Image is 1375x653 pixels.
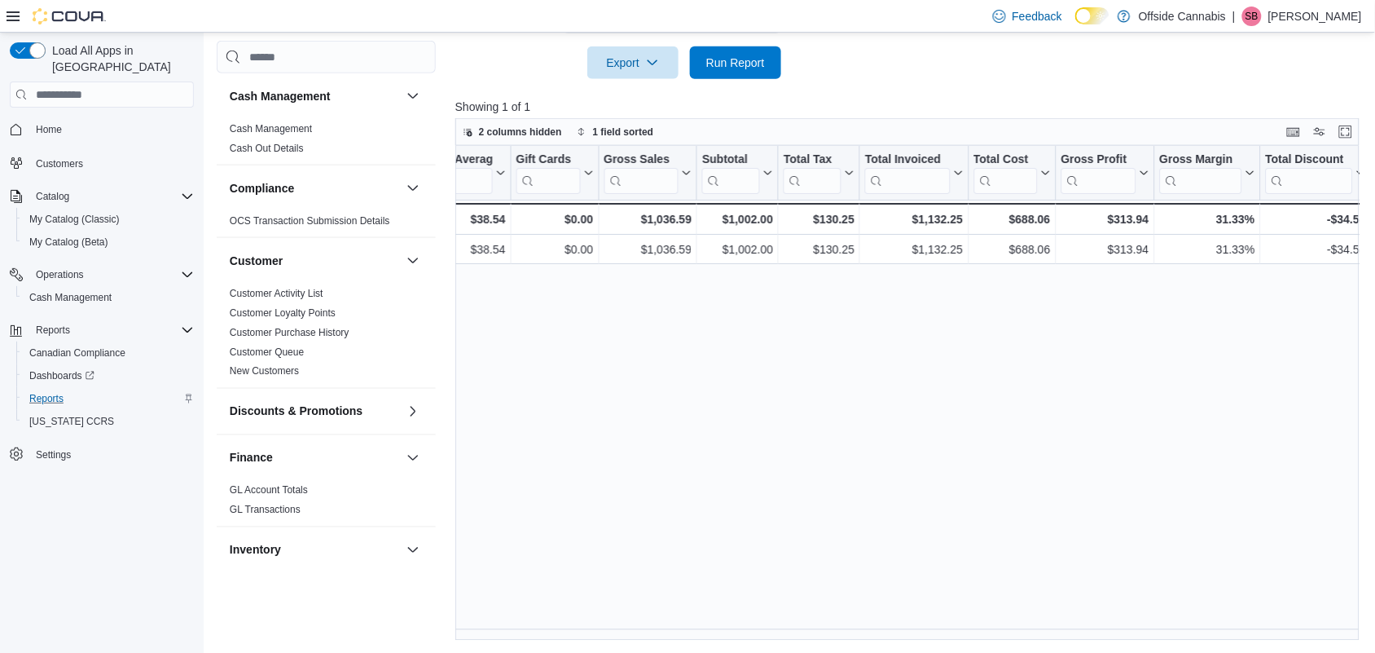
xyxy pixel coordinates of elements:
[456,122,569,142] button: 2 columns hidden
[230,346,304,359] span: Customer Queue
[36,448,71,461] span: Settings
[1245,7,1259,26] span: SB
[587,46,679,79] button: Export
[702,152,760,194] div: Subtotal
[230,214,390,227] span: OCS Transaction Submission Details
[230,450,400,466] button: Finance
[604,152,679,168] div: Gross Sales
[371,210,505,229] div: $38.54
[3,443,200,466] button: Settings
[593,126,654,139] span: 1 field sorted
[29,346,125,360] span: Canadian Compliance
[230,307,336,320] span: Customer Loyalty Points
[23,288,118,307] a: Cash Management
[604,240,692,259] div: $1,036.59
[784,152,854,194] button: Total Tax
[36,268,84,281] span: Operations
[702,152,773,194] button: Subtotal
[516,152,594,194] button: Gift Cards
[784,240,854,259] div: $130.25
[23,210,126,229] a: My Catalog (Classic)
[230,307,336,319] a: Customer Loyalty Points
[29,154,90,174] a: Customers
[570,122,661,142] button: 1 field sorted
[1061,152,1136,168] div: Gross Profit
[230,180,400,196] button: Compliance
[865,240,963,259] div: $1,132.25
[29,187,194,206] span: Catalog
[3,319,200,342] button: Reports
[865,152,950,194] div: Total Invoiced
[230,484,308,497] span: GL Account Totals
[23,232,194,252] span: My Catalog (Beta)
[230,123,312,135] a: Cash Management
[702,210,773,229] div: $1,002.00
[29,291,112,304] span: Cash Management
[1160,152,1255,194] button: Gross Margin
[1266,240,1366,259] div: -$34.59
[29,236,108,249] span: My Catalog (Beta)
[230,143,304,154] a: Cash Out Details
[1160,210,1255,229] div: 31.33%
[1160,152,1242,194] div: Gross Margin
[702,240,773,259] div: $1,002.00
[690,46,781,79] button: Run Report
[29,320,77,340] button: Reports
[217,211,436,237] div: Compliance
[230,122,312,135] span: Cash Management
[29,445,77,465] a: Settings
[29,392,64,405] span: Reports
[1310,122,1329,142] button: Display options
[16,286,200,309] button: Cash Management
[1061,152,1149,194] button: Gross Profit
[403,402,423,421] button: Discounts & Promotions
[29,152,194,173] span: Customers
[29,213,120,226] span: My Catalog (Classic)
[1061,152,1136,194] div: Gross Profit
[597,46,669,79] span: Export
[702,152,760,168] div: Subtotal
[23,343,194,363] span: Canadian Compliance
[23,389,194,408] span: Reports
[230,253,400,269] button: Customer
[230,504,301,517] span: GL Transactions
[1266,152,1353,194] div: Total Discount
[36,190,69,203] span: Catalog
[36,157,83,170] span: Customers
[16,410,200,433] button: [US_STATE] CCRS
[16,387,200,410] button: Reports
[230,404,362,420] h3: Discounts & Promotions
[865,152,963,194] button: Total Invoiced
[516,152,581,168] div: Gift Cards
[230,327,349,338] a: Customer Purchase History
[403,179,423,198] button: Compliance
[46,42,194,75] span: Load All Apps in [GEOGRAPHIC_DATA]
[230,365,299,378] span: New Customers
[3,263,200,286] button: Operations
[1160,240,1255,259] div: 31.33%
[29,120,68,139] a: Home
[217,119,436,165] div: Cash Management
[403,251,423,271] button: Customer
[29,187,76,206] button: Catalog
[1284,122,1303,142] button: Keyboard shortcuts
[784,210,854,229] div: $130.25
[230,88,331,104] h3: Cash Management
[3,185,200,208] button: Catalog
[230,346,304,358] a: Customer Queue
[1268,7,1362,26] p: [PERSON_NAME]
[23,343,132,363] a: Canadian Compliance
[29,119,194,139] span: Home
[1061,210,1149,229] div: $313.94
[29,444,194,465] span: Settings
[16,231,200,254] button: My Catalog (Beta)
[973,152,1050,194] button: Total Cost
[865,152,950,168] div: Total Invoiced
[230,180,294,196] h3: Compliance
[455,99,1368,115] p: Showing 1 of 1
[230,288,323,299] a: Customer Activity List
[1075,24,1076,25] span: Dark Mode
[604,152,692,194] button: Gross Sales
[230,215,390,227] a: OCS Transaction Submission Details
[230,404,400,420] button: Discounts & Promotions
